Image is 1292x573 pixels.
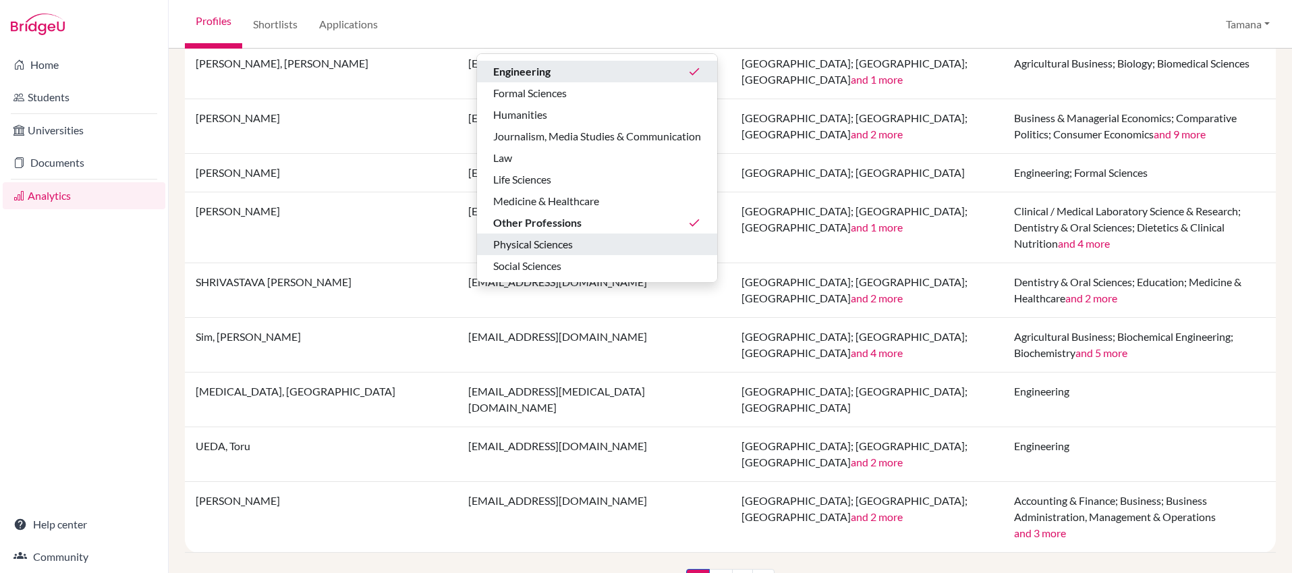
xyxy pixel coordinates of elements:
[493,258,561,274] span: Social Sciences
[3,51,165,78] a: Home
[1003,192,1276,263] td: Clinical / Medical Laboratory Science & Research; Dentistry & Oral Sciences; Dietetics & Clinical...
[11,13,65,35] img: Bridge-U
[477,190,717,212] button: Medicine & Healthcare
[3,511,165,538] a: Help center
[1003,318,1276,373] td: Agricultural Business; Biochemical Engineering; Biochemistry
[457,45,730,99] td: [EMAIL_ADDRESS][DOMAIN_NAME]
[851,290,903,306] button: and 2 more
[457,427,730,482] td: [EMAIL_ADDRESS][DOMAIN_NAME]
[477,169,717,190] button: Life Sciences
[477,104,717,126] button: Humanities
[3,149,165,176] a: Documents
[731,482,1003,553] td: [GEOGRAPHIC_DATA]; [GEOGRAPHIC_DATA]; [GEOGRAPHIC_DATA]
[851,72,903,88] button: and 1 more
[457,192,730,263] td: [EMAIL_ADDRESS][DOMAIN_NAME]
[1003,99,1276,154] td: Business & Managerial Economics; Comparative Politics; Consumer Economics
[185,192,457,263] td: [PERSON_NAME]
[1003,263,1276,318] td: Dentistry & Oral Sciences; Education; Medicine & Healthcare
[731,373,1003,427] td: [GEOGRAPHIC_DATA]; [GEOGRAPHIC_DATA]; [GEOGRAPHIC_DATA]
[493,128,701,144] span: Journalism, Media Studies & Communication
[1075,345,1127,361] button: and 5 more
[477,234,717,255] button: Physical Sciences
[851,345,903,361] button: and 4 more
[3,182,165,209] a: Analytics
[477,82,717,104] button: Formal Sciences
[687,216,701,229] i: done
[457,482,730,553] td: [EMAIL_ADDRESS][DOMAIN_NAME]
[1003,154,1276,192] td: Engineering; Formal Sciences
[731,192,1003,263] td: [GEOGRAPHIC_DATA]; [GEOGRAPHIC_DATA]; [GEOGRAPHIC_DATA]
[457,373,730,427] td: [EMAIL_ADDRESS][MEDICAL_DATA][DOMAIN_NAME]
[1065,290,1117,306] button: and 2 more
[731,318,1003,373] td: [GEOGRAPHIC_DATA]; [GEOGRAPHIC_DATA]; [GEOGRAPHIC_DATA]
[493,215,582,231] span: Other Professions
[457,99,730,154] td: [EMAIL_ADDRESS][DOMAIN_NAME]
[457,154,730,192] td: [EMAIL_ADDRESS][DOMAIN_NAME]
[1014,525,1066,541] button: and 3 more
[477,212,717,234] button: Other Professionsdone
[185,154,457,192] td: [PERSON_NAME]
[3,84,165,111] a: Students
[493,150,512,166] span: Law
[1003,482,1276,553] td: Accounting & Finance; Business; Business Administration, Management & Operations
[1154,126,1206,142] button: and 9 more
[493,171,551,188] span: Life Sciences
[185,482,457,553] td: [PERSON_NAME]
[185,45,457,99] td: [PERSON_NAME], [PERSON_NAME]
[477,126,717,147] button: Journalism, Media Studies & Communication
[1220,11,1276,37] button: Tamana
[1003,373,1276,427] td: Engineering
[731,45,1003,99] td: [GEOGRAPHIC_DATA]; [GEOGRAPHIC_DATA]; [GEOGRAPHIC_DATA]
[1003,427,1276,482] td: Engineering
[851,454,903,470] button: and 2 more
[687,65,701,78] i: done
[477,61,717,82] button: Engineeringdone
[1058,236,1110,252] button: and 4 more
[493,85,567,101] span: Formal Sciences
[185,99,457,154] td: [PERSON_NAME]
[493,107,547,123] span: Humanities
[477,147,717,169] button: Law
[731,154,1003,192] td: [GEOGRAPHIC_DATA]; [GEOGRAPHIC_DATA]
[476,53,718,283] div: Subject area
[731,427,1003,482] td: [GEOGRAPHIC_DATA]; [GEOGRAPHIC_DATA]; [GEOGRAPHIC_DATA]
[851,126,903,142] button: and 2 more
[3,117,165,144] a: Universities
[493,193,599,209] span: Medicine & Healthcare
[493,63,551,80] span: Engineering
[457,263,730,318] td: [EMAIL_ADDRESS][DOMAIN_NAME]
[477,255,717,277] button: Social Sciences
[3,543,165,570] a: Community
[851,509,903,525] button: and 2 more
[731,99,1003,154] td: [GEOGRAPHIC_DATA]; [GEOGRAPHIC_DATA]; [GEOGRAPHIC_DATA]
[493,236,573,252] span: Physical Sciences
[457,318,730,373] td: [EMAIL_ADDRESS][DOMAIN_NAME]
[851,219,903,236] button: and 1 more
[185,318,457,373] td: Sim, [PERSON_NAME]
[185,427,457,482] td: UEDA, Toru
[185,263,457,318] td: SHRIVASTAVA [PERSON_NAME]
[185,373,457,427] td: [MEDICAL_DATA], [GEOGRAPHIC_DATA]
[1003,45,1276,99] td: Agricultural Business; Biology; Biomedical Sciences
[731,263,1003,318] td: [GEOGRAPHIC_DATA]; [GEOGRAPHIC_DATA]; [GEOGRAPHIC_DATA]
